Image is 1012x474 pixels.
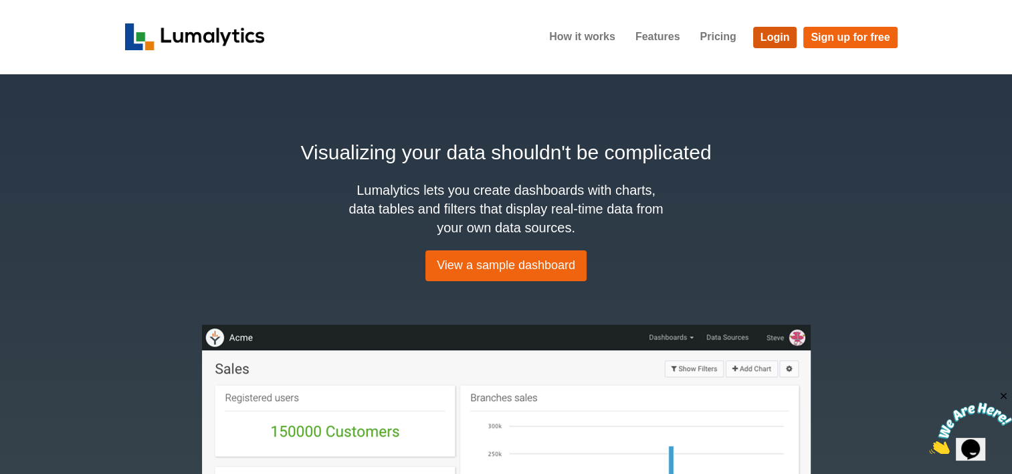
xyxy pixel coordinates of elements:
img: logo_v2-f34f87db3d4d9f5311d6c47995059ad6168825a3e1eb260e01c8041e89355404.png [125,23,265,50]
a: How it works [539,20,625,54]
a: Pricing [690,20,746,54]
a: Features [625,20,690,54]
h4: Lumalytics lets you create dashboards with charts, data tables and filters that display real-time... [346,181,667,237]
a: Sign up for free [803,27,897,48]
a: View a sample dashboard [425,250,587,281]
h2: Visualizing your data shouldn't be complicated [125,137,888,167]
iframe: chat widget [929,390,1012,454]
a: Login [753,27,797,48]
